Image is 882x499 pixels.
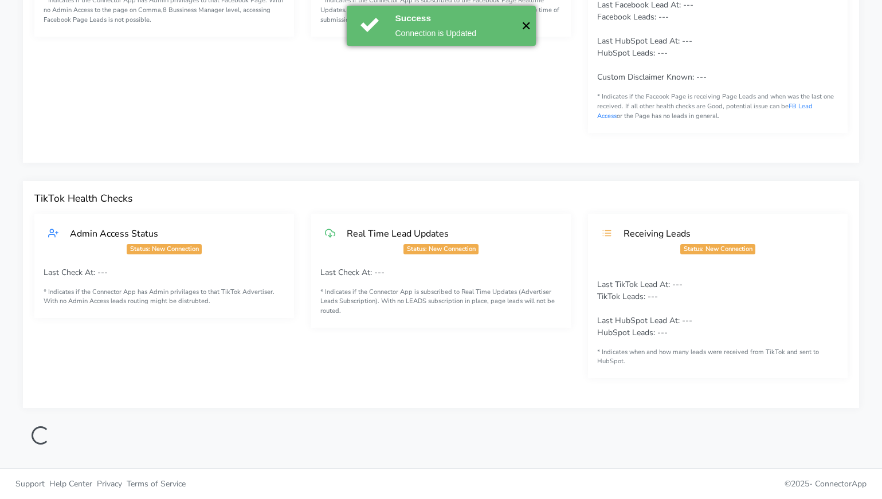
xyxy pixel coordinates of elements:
span: Help Center [49,478,92,489]
span: * Indicates when and how many leads were received from TikTok and sent to HubSpot. [597,348,819,366]
div: Real Time Lead Updates [335,227,557,239]
span: Support [15,478,45,489]
span: Last TikTok Lead At: --- [597,279,683,290]
a: FB Lead Access [597,102,813,120]
div: Success [395,11,513,25]
span: Privacy [97,478,122,489]
span: Status: New Connection [680,244,755,254]
span: TikTok Leads: --- [597,291,658,302]
span: Status: New Connection [403,244,478,254]
span: Custom Disclaimer Known: --- [597,72,707,82]
span: Status: New Connection [127,244,201,254]
span: HubSpot Leads: --- [597,327,668,338]
h4: TikTok Health Checks [34,192,848,205]
span: Last HubSpot Lead At: --- [597,315,692,326]
div: Connection is Updated [395,27,513,40]
small: * Indicates if the Connector App has Admin privilages to that TikTok Advertiser. With no Admin Ac... [44,288,285,307]
span: HubSpot Leads: --- [597,48,668,58]
div: Admin Access Status [58,227,280,239]
p: © 2025 - [450,478,867,490]
span: ConnectorApp [815,478,867,489]
p: Last Check At: --- [320,266,562,278]
div: Receiving Leads [612,227,834,239]
small: * Indicates if the Connector App is subscribed to Real Time Updates (Advertiser Leads Subscriptio... [320,288,562,316]
span: Terms of Service [127,478,186,489]
p: Last Check At: --- [44,266,285,278]
span: Last HubSpot Lead At: --- [597,36,692,46]
span: Facebook Leads: --- [597,11,669,22]
span: * Indicates if the Faceook Page is receiving Page Leads and when was the last one received. If al... [597,92,834,120]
